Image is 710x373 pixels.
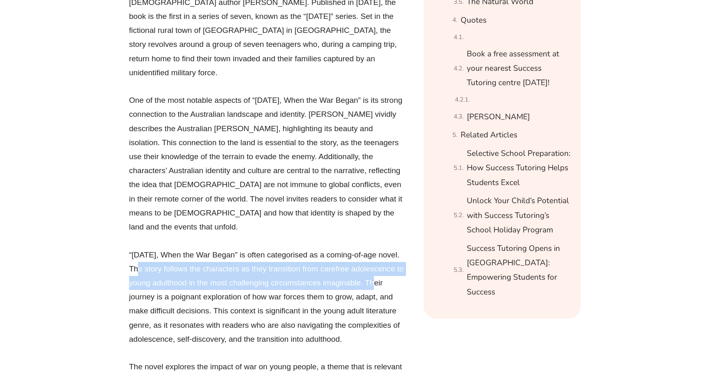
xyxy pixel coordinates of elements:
p: One of the most notable aspects of “[DATE], When the War Began” is its strong connection to the A... [129,93,404,234]
a: Unlock Your Child’s Potential with Success Tutoring’s School Holiday Program [467,194,570,237]
a: Quotes [461,13,486,28]
a: [PERSON_NAME] [467,110,530,124]
a: Book a free assessment at your nearest Success Tutoring centre [DATE]! [467,47,570,90]
a: Selective School Preparation: How Success Tutoring Helps Students Excel [467,146,570,190]
iframe: Chat Widget [569,280,710,373]
a: Success Tutoring Opens in [GEOGRAPHIC_DATA]: Empowering Students for Success [467,241,570,299]
a: Related Articles [461,128,517,142]
p: “[DATE], When the War Began” is often categorised as a coming-of-age novel. The story follows the... [129,248,404,346]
